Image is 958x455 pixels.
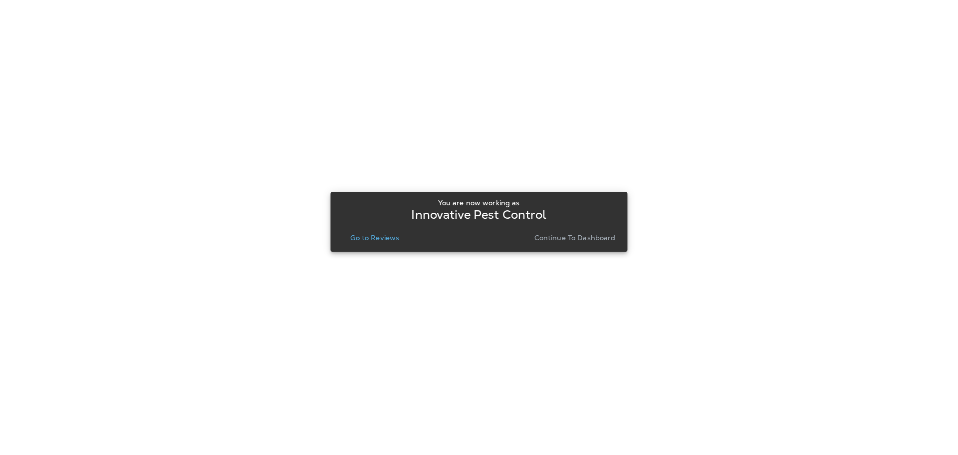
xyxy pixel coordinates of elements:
p: Continue to Dashboard [534,234,616,242]
button: Continue to Dashboard [530,231,620,245]
button: Go to Reviews [346,231,403,245]
p: Go to Reviews [350,234,399,242]
p: You are now working as [438,199,519,207]
p: Innovative Pest Control [411,211,546,219]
